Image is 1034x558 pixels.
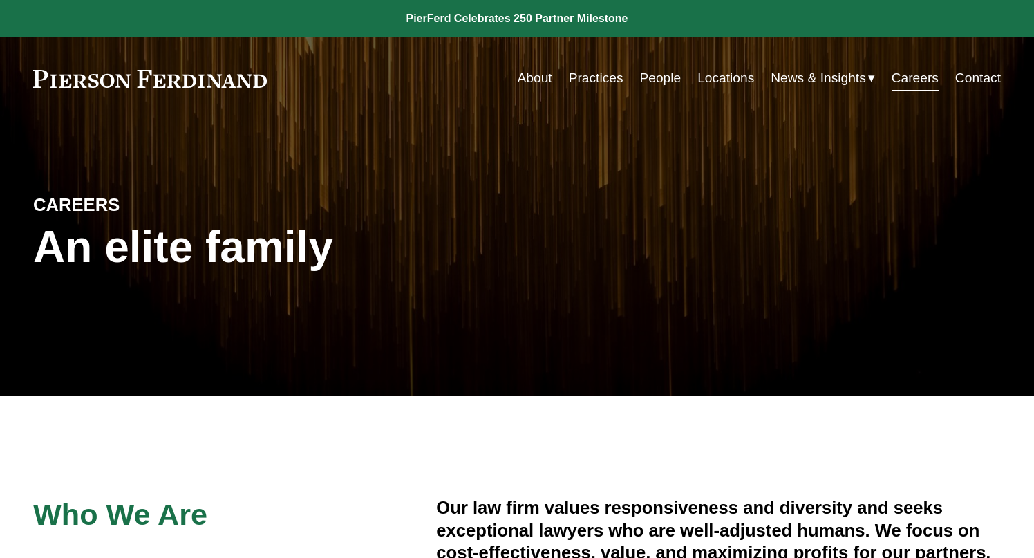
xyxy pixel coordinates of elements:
[33,194,275,216] h4: CAREERS
[639,65,681,91] a: People
[892,65,939,91] a: Careers
[569,65,623,91] a: Practices
[955,65,1001,91] a: Contact
[697,65,754,91] a: Locations
[33,498,207,531] span: Who We Are
[33,222,517,272] h1: An elite family
[518,65,552,91] a: About
[771,66,866,91] span: News & Insights
[771,65,875,91] a: folder dropdown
